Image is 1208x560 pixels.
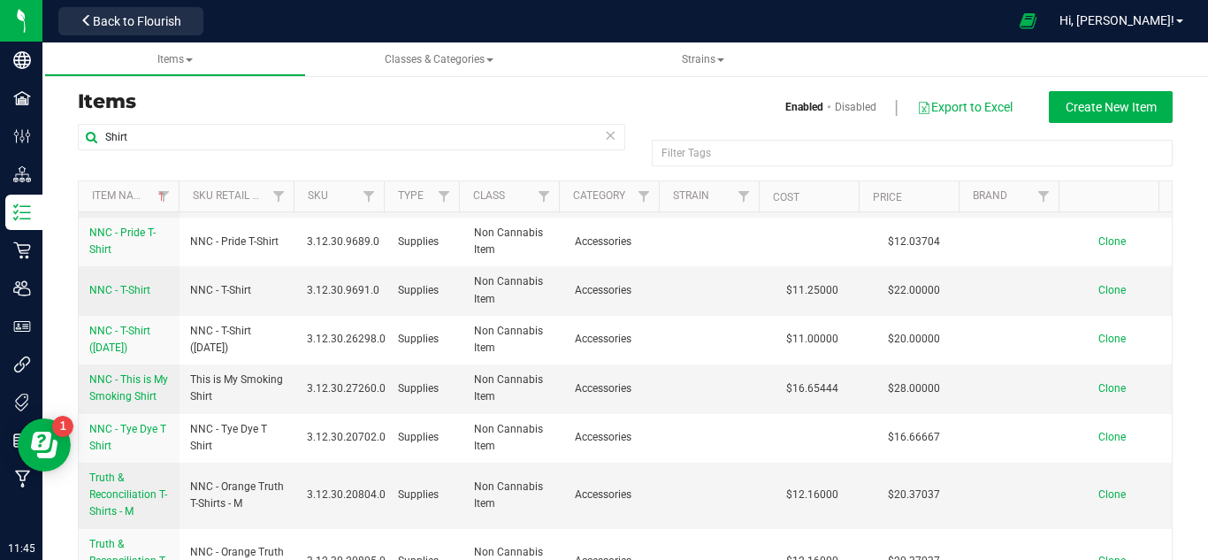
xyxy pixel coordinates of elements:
span: NNC - Pride T-Shirt [190,234,279,250]
a: Cost [773,191,799,203]
input: Search Item Name, SKU Retail Name, or Part Number [78,124,625,150]
span: Accessories [575,487,654,503]
span: Items [157,53,193,65]
a: Disabled [835,99,876,115]
inline-svg: Integrations [13,356,31,373]
inline-svg: Manufacturing [13,470,31,487]
span: Non Cannabis Item [474,323,554,357]
span: $11.00000 [777,326,847,352]
a: Enabled [785,99,823,115]
a: Item Name [92,189,169,202]
a: Price [873,191,902,203]
a: Class [473,189,505,202]
a: Filter [1029,181,1059,211]
span: $12.03704 [879,229,949,255]
span: Classes & Categories [385,53,493,65]
a: Filter [264,181,294,211]
span: Open Ecommerce Menu [1008,4,1048,38]
inline-svg: Facilities [13,89,31,107]
a: Sku Retail Display Name [193,189,325,202]
span: Supplies [398,234,453,250]
a: Truth & Reconciliation T-Shirts - M [89,470,169,521]
span: Non Cannabis Item [474,372,554,405]
a: NNC - Tye Dye T Shirt [89,421,169,455]
inline-svg: Users [13,280,31,297]
span: NNC - This is My Smoking Shirt [89,373,168,403]
a: Clone [1098,284,1143,296]
a: Filter [730,181,759,211]
span: Clear [604,124,616,147]
span: Truth & Reconciliation T-Shirts - M [89,472,167,518]
inline-svg: Inventory [13,203,31,221]
span: Supplies [398,380,453,397]
span: NNC - T-Shirt ([DATE]) [190,323,286,357]
span: Non Cannabis Item [474,225,554,258]
a: Clone [1098,431,1143,443]
inline-svg: Reports [13,432,31,449]
iframe: Resource center unread badge [52,416,73,437]
span: $22.00000 [879,278,949,303]
a: Filter [429,181,458,211]
a: Clone [1098,333,1143,345]
inline-svg: User Roles [13,318,31,335]
span: Clone [1098,488,1126,501]
span: 3.12.30.20804.0 [307,487,386,503]
span: NNC - T-Shirt [89,284,150,296]
span: Non Cannabis Item [474,479,554,512]
a: Type [398,189,424,202]
span: Clone [1098,382,1126,395]
span: Back to Flourish [93,14,181,28]
inline-svg: Retail [13,242,31,259]
a: NNC - T-Shirt [89,282,150,299]
a: Category [573,189,625,202]
span: This is My Smoking Shirt [190,372,286,405]
a: Clone [1098,235,1143,248]
a: Filter [149,181,179,211]
a: Brand [973,189,1007,202]
span: 3.12.30.9691.0 [307,282,379,299]
span: Clone [1098,235,1126,248]
a: SKU [308,189,328,202]
span: NNC - T-Shirt ([DATE]) [89,325,150,354]
a: Clone [1098,382,1143,395]
a: Filter [630,181,659,211]
span: Supplies [398,429,453,446]
button: Back to Flourish [58,7,203,35]
span: Hi, [PERSON_NAME]! [1059,13,1174,27]
span: Create New Item [1066,100,1157,114]
span: Supplies [398,282,453,299]
a: NNC - This is My Smoking Shirt [89,372,169,405]
span: Supplies [398,487,453,503]
span: 3.12.30.27260.0 [307,380,386,397]
span: 3.12.30.26298.0 [307,331,386,348]
span: Clone [1098,431,1126,443]
span: $20.00000 [879,326,949,352]
button: Create New Item [1049,91,1173,123]
span: 3.12.30.20702.0 [307,429,386,446]
span: NNC - Tye Dye T Shirt [89,423,166,452]
span: Accessories [575,380,654,397]
span: Accessories [575,429,654,446]
a: NNC - T-Shirt ([DATE]) [89,323,169,357]
button: Export to Excel [916,92,1013,122]
span: $20.37037 [879,482,949,508]
span: NNC - Tye Dye T Shirt [190,421,286,455]
iframe: Resource center [18,418,71,472]
span: $12.16000 [777,482,847,508]
span: Clone [1098,333,1126,345]
span: $11.25000 [777,278,847,303]
span: NNC - Pride T-Shirt [89,226,156,256]
span: Non Cannabis Item [474,421,554,455]
a: NNC - Pride T-Shirt [89,225,169,258]
span: Accessories [575,234,654,250]
span: Clone [1098,284,1126,296]
span: Accessories [575,331,654,348]
span: 3.12.30.9689.0 [307,234,379,250]
inline-svg: Configuration [13,127,31,145]
a: Strain [673,189,709,202]
span: Supplies [398,331,453,348]
span: NNC - T-Shirt [190,282,251,299]
span: $16.65444 [777,376,847,402]
span: Non Cannabis Item [474,273,554,307]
